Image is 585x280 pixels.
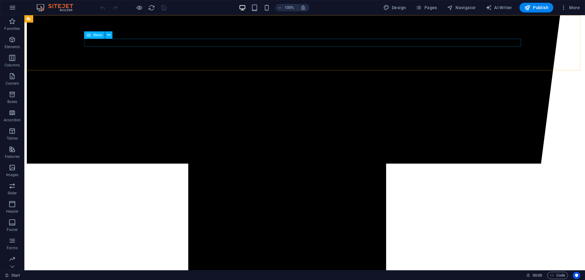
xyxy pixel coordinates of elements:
button: Publish [519,3,553,12]
button: Pages [413,3,439,12]
p: Header [6,209,18,214]
span: Code [550,272,565,279]
button: Code [547,272,568,279]
i: On resize automatically adjust zoom level to fit chosen device. [300,5,306,10]
button: Navigator [445,3,478,12]
span: Navigator [447,5,476,11]
button: More [558,3,582,12]
button: 100% [275,4,297,11]
span: Publish [524,5,548,11]
p: Footer [7,227,18,232]
button: Usercentrics [573,272,580,279]
button: reload [148,4,155,11]
p: Boxes [7,99,17,104]
a: Click to cancel selection. Double-click to open Pages [5,272,20,279]
span: Design [383,5,406,11]
button: Design [381,3,409,12]
h6: 100% [285,4,294,11]
button: Click here to leave preview mode and continue editing [136,4,143,11]
p: Columns [5,63,20,68]
h6: Session time [526,272,542,279]
span: 00 00 [533,272,542,279]
div: Design (Ctrl+Alt+Y) [381,3,409,12]
img: Editor Logo [35,4,81,11]
span: Menu [93,33,102,37]
span: AI Writer [486,5,512,11]
i: Reload page [148,4,155,11]
p: Favorites [4,26,20,31]
p: Elements [5,44,20,49]
p: Slider [8,191,17,196]
p: Tables [7,136,18,141]
button: AI Writer [483,3,515,12]
span: More [561,5,580,11]
span: : [537,273,538,278]
span: Pages [416,5,437,11]
p: Features [5,154,19,159]
p: Images [6,172,19,177]
p: Forms [7,246,18,250]
p: Accordion [4,118,21,122]
p: Content [5,81,19,86]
